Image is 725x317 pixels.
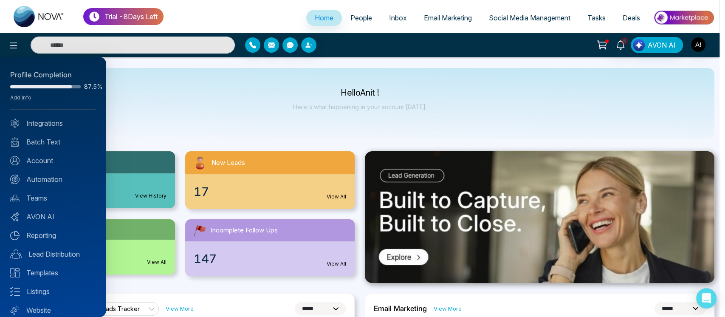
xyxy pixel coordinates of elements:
[10,212,96,222] a: AVON AI
[10,174,96,184] a: Automation
[10,286,96,297] a: Listings
[10,156,20,165] img: Account.svg
[10,212,20,221] img: Avon-AI.svg
[10,305,96,315] a: Website
[10,230,96,241] a: Reporting
[10,231,20,240] img: Reporting.svg
[84,84,96,90] span: 87.5%
[10,287,20,296] img: Listings.svg
[10,249,22,259] img: Lead-dist.svg
[10,175,20,184] img: Automation.svg
[10,249,96,259] a: Lead Distribution
[10,193,96,203] a: Teams
[10,268,96,278] a: Templates
[10,306,20,315] img: Website.svg
[10,156,96,166] a: Account
[10,94,31,101] a: Add Info
[10,70,96,81] div: Profile Completion
[10,119,20,128] img: Integrated.svg
[10,118,96,128] a: Integrations
[10,193,20,203] img: team.svg
[10,137,96,147] a: Batch Text
[10,137,20,147] img: batch_text_white.png
[696,288,717,309] div: Open Intercom Messenger
[10,268,20,277] img: Templates.svg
